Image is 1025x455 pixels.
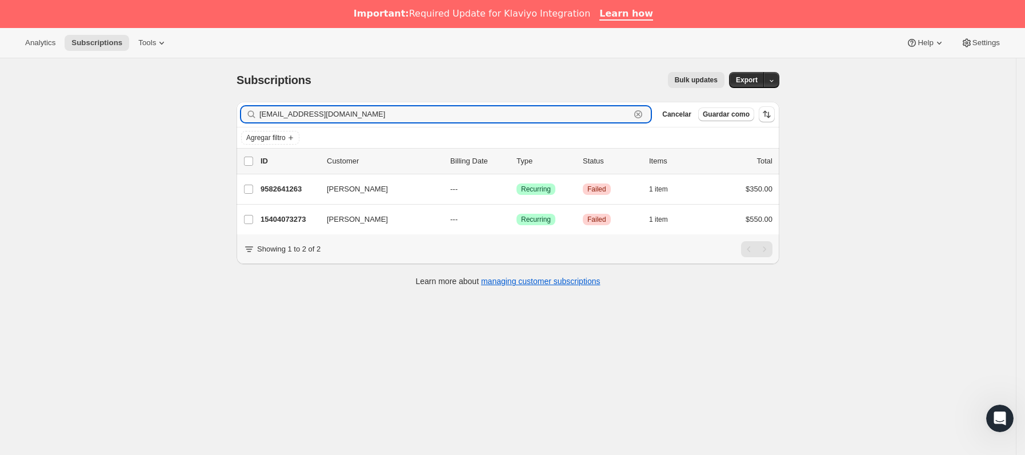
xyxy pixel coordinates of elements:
[261,155,772,167] div: IDCustomerBilling DateTypeStatusItemsTotal
[759,106,775,122] button: Ordenar los resultados
[481,277,600,286] a: managing customer subscriptions
[698,107,754,121] button: Guardar como
[354,8,590,19] div: Required Update for Klaviyo Integration
[416,276,600,287] p: Learn more about
[354,8,409,19] b: Important:
[327,183,388,195] span: [PERSON_NAME]
[649,155,706,167] div: Items
[521,215,551,224] span: Recurring
[246,133,286,142] span: Agregar filtro
[261,214,318,225] p: 15404073273
[658,107,696,121] button: Cancelar
[583,155,640,167] p: Status
[599,8,653,21] a: Learn how
[259,106,630,122] input: Filter subscribers
[138,38,156,47] span: Tools
[675,75,718,85] span: Bulk updates
[71,38,122,47] span: Subscriptions
[261,155,318,167] p: ID
[746,215,772,223] span: $550.00
[649,215,668,224] span: 1 item
[521,185,551,194] span: Recurring
[65,35,129,51] button: Subscriptions
[649,211,680,227] button: 1 item
[25,38,55,47] span: Analytics
[972,38,1000,47] span: Settings
[918,38,933,47] span: Help
[450,155,507,167] p: Billing Date
[450,185,458,193] span: ---
[261,211,772,227] div: 15404073273[PERSON_NAME]---LogradoRecurringCríticoFailed1 item$550.00
[450,215,458,223] span: ---
[131,35,174,51] button: Tools
[587,185,606,194] span: Failed
[632,109,644,120] button: Borrar
[746,185,772,193] span: $350.00
[327,214,388,225] span: [PERSON_NAME]
[649,181,680,197] button: 1 item
[662,110,691,119] span: Cancelar
[237,74,311,86] span: Subscriptions
[261,181,772,197] div: 9582641263[PERSON_NAME]---LogradoRecurringCríticoFailed1 item$350.00
[241,131,299,145] button: Agregar filtro
[736,75,758,85] span: Export
[703,110,750,119] span: Guardar como
[899,35,951,51] button: Help
[729,72,764,88] button: Export
[649,185,668,194] span: 1 item
[257,244,321,255] p: Showing 1 to 2 of 2
[320,180,434,198] button: [PERSON_NAME]
[587,215,606,224] span: Failed
[327,155,441,167] p: Customer
[18,35,62,51] button: Analytics
[668,72,724,88] button: Bulk updates
[954,35,1007,51] button: Settings
[757,155,772,167] p: Total
[986,405,1014,432] iframe: Intercom live chat
[741,241,772,257] nav: Paginación
[261,183,318,195] p: 9582641263
[320,210,434,229] button: [PERSON_NAME]
[516,155,574,167] div: Type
